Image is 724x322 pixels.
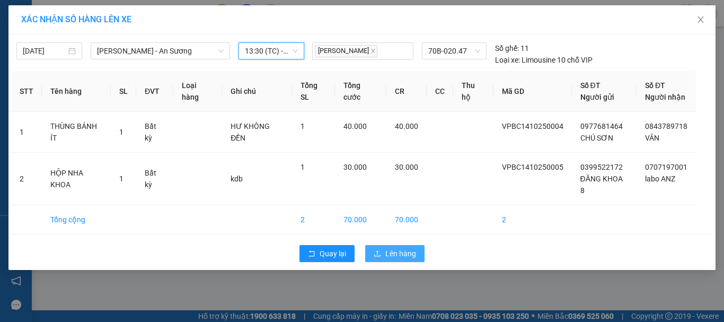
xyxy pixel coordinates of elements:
span: 1 [301,163,305,171]
span: Châu Thành - An Sương [97,43,224,59]
span: 1 [301,122,305,130]
span: 1 [119,128,123,136]
span: Quay lại [320,248,346,259]
th: STT [11,71,42,112]
span: Người nhận [645,93,685,101]
img: logo [4,6,51,53]
span: VPBC1410250005 [502,163,563,171]
span: VPBC1410250004 [502,122,563,130]
span: CHÚ SƠN [580,134,613,142]
span: 0977681464 [580,122,623,130]
span: Bến xe [GEOGRAPHIC_DATA] [84,17,143,30]
span: close [696,15,705,24]
span: 30.000 [343,163,367,171]
span: down [218,48,224,54]
span: 0707197001 [645,163,687,171]
span: 01 Võ Văn Truyện, KP.1, Phường 2 [84,32,146,45]
span: Loại xe: [495,54,520,66]
span: 0843789718 [645,122,687,130]
span: HƯ KHÔNG ĐỀN [231,122,270,142]
input: 14/10/2025 [23,45,66,57]
th: Ghi chú [222,71,292,112]
button: Close [686,5,716,35]
span: ----------------------------------------- [29,57,130,66]
span: 70B-020.47 [428,43,480,59]
span: [PERSON_NAME] [315,45,377,57]
th: Tổng cước [335,71,386,112]
span: XÁC NHẬN SỐ HÀNG LÊN XE [21,14,131,24]
th: Mã GD [493,71,572,112]
div: Limousine 10 chỗ VIP [495,54,593,66]
td: Tổng cộng [42,205,111,234]
span: 1 [119,175,123,183]
span: 13:30 (TC) - 70B-020.47 [245,43,298,59]
td: THÙNG BÁNH ÍT [42,112,111,153]
th: CC [427,71,453,112]
td: 1 [11,112,42,153]
span: Lên hàng [385,248,416,259]
span: Người gửi [580,93,614,101]
th: Thu hộ [453,71,493,112]
th: CR [386,71,427,112]
span: rollback [308,250,315,258]
span: ĐĂNG KHOA 8 [580,175,623,195]
button: uploadLên hàng [365,245,425,262]
span: kdb [231,175,243,183]
td: 2 [493,205,572,234]
span: close [370,48,376,54]
th: Tên hàng [42,71,111,112]
td: 70.000 [386,205,427,234]
th: SL [111,71,136,112]
th: Tổng SL [292,71,335,112]
span: In ngày: [3,77,65,83]
span: upload [374,250,381,258]
td: Bất kỳ [136,153,173,205]
span: Số ghế: [495,42,519,54]
td: 2 [11,153,42,205]
span: Số ĐT [580,81,601,90]
strong: ĐỒNG PHƯỚC [84,6,145,15]
span: Hotline: 19001152 [84,47,130,54]
span: 30.000 [395,163,418,171]
button: rollbackQuay lại [299,245,355,262]
span: Số ĐT [645,81,665,90]
span: [PERSON_NAME]: [3,68,112,75]
span: labo ANZ [645,175,675,183]
span: 14:38:02 [DATE] [23,77,65,83]
span: 40.000 [343,122,367,130]
span: VÂN [645,134,659,142]
td: HỘP NHA KHOA [42,153,111,205]
td: Bất kỳ [136,112,173,153]
span: VPBC1410250006 [53,67,112,75]
td: 70.000 [335,205,386,234]
th: ĐVT [136,71,173,112]
span: 0399522172 [580,163,623,171]
div: 11 [495,42,529,54]
th: Loại hàng [173,71,222,112]
td: 2 [292,205,335,234]
span: 40.000 [395,122,418,130]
